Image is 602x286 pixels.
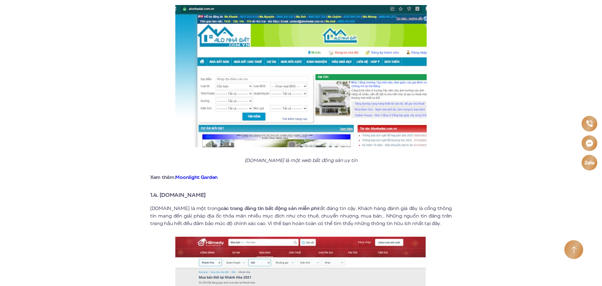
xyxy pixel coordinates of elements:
[245,157,358,164] em: [DOMAIN_NAME] là một web bất đông sản uy tín
[571,246,577,253] img: Arrow icon
[150,205,452,227] p: [DOMAIN_NAME] là một trong rất đáng tin cậy. Khách hàng đánh giá đây là cổng thông tin mang đến g...
[150,174,218,181] strong: Xem thêm:
[586,139,593,147] img: Messenger icon
[584,161,594,165] img: Zalo icon
[175,5,427,147] img: Alonhadat.com.vn là một web bất đông sản uy tín
[221,205,319,212] strong: các trang đăng tin bất động sản miễn phí
[150,191,206,199] strong: 1.4. [DOMAIN_NAME]
[586,120,593,127] img: Phone icon
[175,174,218,181] a: Moonlight Garden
